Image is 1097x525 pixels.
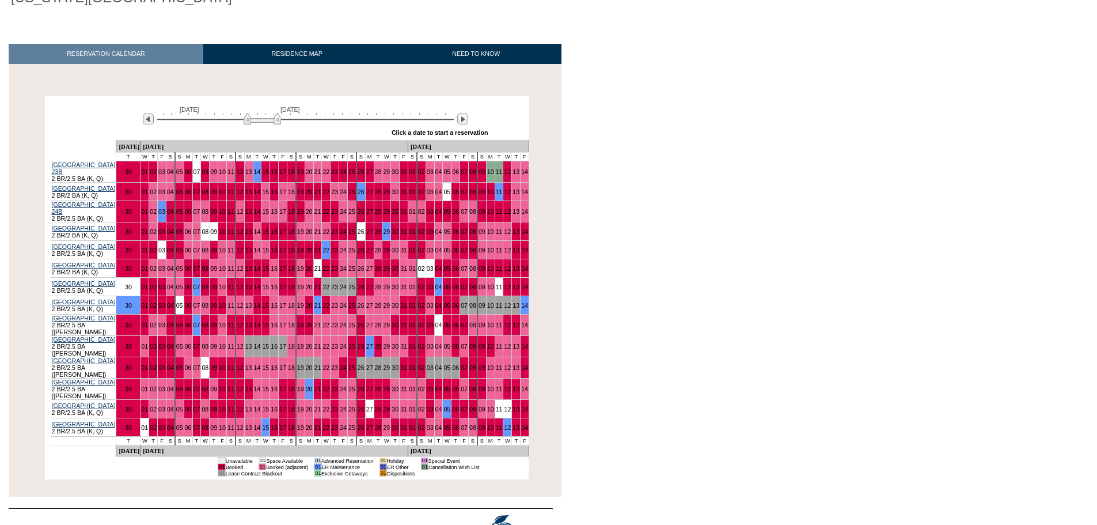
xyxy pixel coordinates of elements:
a: 08 [202,284,208,290]
a: 05 [443,265,450,272]
a: 16 [271,168,278,175]
a: 03 [427,228,434,235]
a: 12 [237,265,244,272]
a: 03 [158,284,165,290]
a: 13 [513,188,519,195]
a: 01 [141,247,148,254]
a: 12 [504,228,511,235]
a: 20 [306,247,313,254]
a: 19 [297,208,304,215]
a: 24 [340,265,347,272]
a: 30 [125,188,132,195]
a: 08 [469,168,476,175]
a: 29 [383,228,390,235]
a: 04 [167,247,174,254]
a: 14 [521,168,528,175]
a: 01 [141,208,148,215]
a: 29 [383,188,390,195]
a: 02 [418,208,425,215]
a: [GEOGRAPHIC_DATA] [52,225,116,232]
a: 08 [469,265,476,272]
a: 22 [322,188,329,195]
a: [GEOGRAPHIC_DATA] [52,262,116,269]
a: 19 [297,168,304,175]
a: 28 [375,228,382,235]
a: 14 [521,247,528,254]
a: 23 [331,247,338,254]
a: 22 [322,228,329,235]
a: 13 [245,228,252,235]
a: 22 [322,208,329,215]
a: 06 [185,188,192,195]
a: 30 [125,168,132,175]
a: 12 [237,247,244,254]
a: 01 [409,228,416,235]
a: 21 [314,208,321,215]
a: 08 [202,228,208,235]
a: 06 [452,265,459,272]
a: 09 [479,247,485,254]
a: 30 [125,208,132,215]
a: 26 [358,228,365,235]
a: 02 [150,208,157,215]
a: 29 [383,247,390,254]
a: 24 [340,208,347,215]
a: 30 [125,247,132,254]
a: 06 [185,228,192,235]
a: 04 [435,168,442,175]
a: [GEOGRAPHIC_DATA] 24B [52,201,116,215]
a: 18 [288,208,295,215]
a: 03 [427,188,434,195]
a: 08 [469,247,476,254]
a: 30 [392,265,398,272]
a: 24 [340,247,347,254]
a: 31 [400,247,407,254]
a: 01 [141,265,148,272]
a: 21 [314,247,321,254]
a: 02 [418,265,425,272]
a: 05 [443,228,450,235]
a: 27 [366,188,373,195]
a: 11 [227,188,234,195]
a: 05 [176,188,183,195]
a: 27 [366,228,373,235]
a: 12 [504,247,511,254]
a: 26 [358,247,365,254]
a: 25 [348,188,355,195]
a: 14 [254,188,261,195]
a: 20 [306,265,313,272]
a: 07 [461,208,468,215]
a: 17 [279,188,286,195]
a: 10 [219,208,226,215]
a: 20 [306,168,313,175]
a: 31 [400,168,407,175]
a: 08 [469,208,476,215]
a: 27 [366,168,373,175]
a: 19 [297,247,304,254]
a: 18 [288,247,295,254]
a: 10 [219,284,226,290]
a: 11 [227,208,234,215]
a: 11 [227,284,234,290]
a: 07 [461,188,468,195]
a: 21 [314,265,321,272]
a: 21 [314,228,321,235]
a: 06 [185,208,192,215]
a: 08 [202,265,208,272]
a: 05 [443,208,450,215]
a: 17 [279,228,286,235]
a: 09 [479,168,485,175]
a: 28 [375,265,382,272]
a: 07 [193,188,200,195]
a: 12 [504,188,511,195]
a: 05 [443,168,450,175]
a: 29 [383,265,390,272]
a: 03 [158,265,165,272]
a: 30 [125,228,132,235]
a: 08 [202,188,208,195]
a: 07 [461,228,468,235]
a: 11 [227,228,234,235]
a: 19 [297,228,304,235]
a: 04 [435,228,442,235]
a: 22 [322,265,329,272]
